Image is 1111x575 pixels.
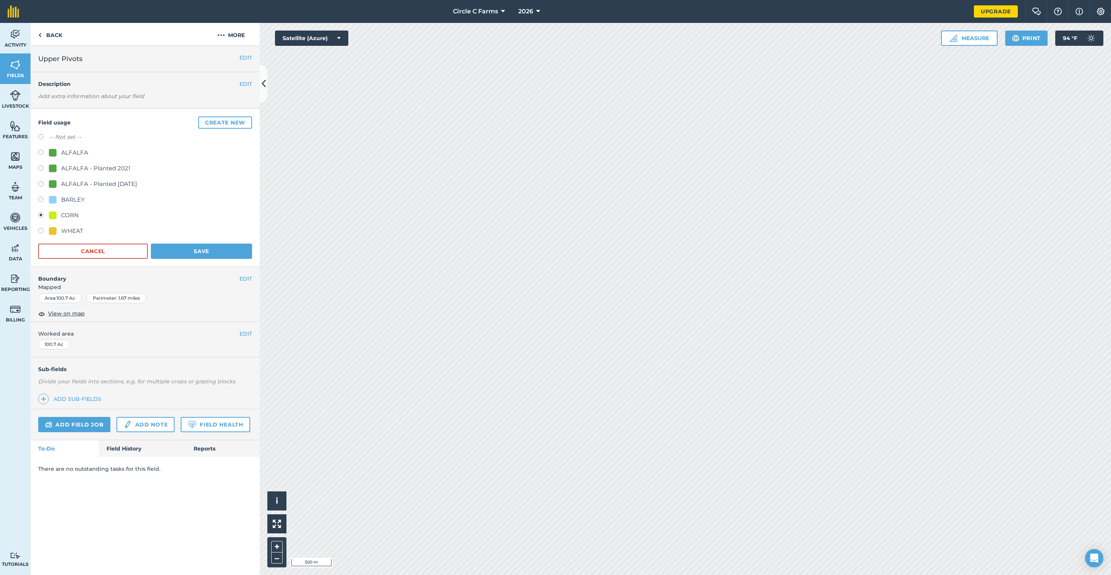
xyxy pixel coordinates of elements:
[38,378,235,385] em: Divide your fields into sections, e.g. for multiple crops or grazing blocks
[86,293,146,303] div: Perimeter : 1.67 miles
[198,116,252,129] button: Create new
[186,440,260,457] a: Reports
[275,31,348,46] button: Satellite (Azure)
[31,440,99,457] a: To-Do
[61,195,85,204] div: BARLEY
[38,93,144,100] em: Add extra information about your field
[10,90,21,101] img: svg+xml;base64,PD94bWwgdmVyc2lvbj0iMS4wIiBlbmNvZGluZz0idXRmLTgiPz4KPCEtLSBHZW5lcmF0b3I6IEFkb2JlIE...
[941,31,998,46] button: Measure
[31,267,239,283] h4: Boundary
[202,23,260,45] button: More
[10,120,21,132] img: svg+xml;base64,PHN2ZyB4bWxucz0iaHR0cDovL3d3dy53My5vcmcvMjAwMC9zdmciIHdpZHRoPSI1NiIgaGVpZ2h0PSI2MC...
[38,116,252,129] h4: Field usage
[61,164,130,173] div: ALFALFA - Planted 2021
[38,329,252,338] span: Worked area
[273,520,281,528] img: Four arrows, one pointing top left, one top right, one bottom right and the last bottom left
[1084,31,1099,46] img: svg+xml;base64,PD94bWwgdmVyc2lvbj0iMS4wIiBlbmNvZGluZz0idXRmLTgiPz4KPCEtLSBHZW5lcmF0b3I6IEFkb2JlIE...
[267,491,286,510] button: i
[49,132,81,142] label: -- Not set --
[41,394,46,404] img: svg+xml;base64,PHN2ZyB4bWxucz0iaHR0cDovL3d3dy53My5vcmcvMjAwMC9zdmciIHdpZHRoPSIxNCIgaGVpZ2h0PSIyNC...
[38,53,82,64] span: Upper Pivots
[10,273,21,284] img: svg+xml;base64,PD94bWwgdmVyc2lvbj0iMS4wIiBlbmNvZGluZz0idXRmLTgiPz4KPCEtLSBHZW5lcmF0b3I6IEFkb2JlIE...
[239,53,252,62] button: EDIT
[38,394,104,404] a: Add sub-fields
[38,31,42,40] img: svg+xml;base64,PHN2ZyB4bWxucz0iaHR0cDovL3d3dy53My5vcmcvMjAwMC9zdmciIHdpZHRoPSI5IiBoZWlnaHQ9IjI0Ii...
[518,7,533,16] span: 2026
[38,339,70,349] div: 100.7 Ac
[38,80,252,88] h4: Description
[10,59,21,71] img: svg+xml;base64,PHN2ZyB4bWxucz0iaHR0cDovL3d3dy53My5vcmcvMjAwMC9zdmciIHdpZHRoPSI1NiIgaGVpZ2h0PSI2MC...
[10,552,21,559] img: svg+xml;base64,PD94bWwgdmVyc2lvbj0iMS4wIiBlbmNvZGluZz0idXRmLTgiPz4KPCEtLSBHZW5lcmF0b3I6IEFkb2JlIE...
[48,309,85,318] span: View on map
[38,293,82,303] div: Area : 100.7 Ac
[181,417,250,432] a: Field Health
[271,541,283,552] button: +
[453,7,498,16] span: Circle C Farms
[38,465,252,473] p: There are no outstanding tasks for this field.
[151,244,252,259] button: Save
[61,179,137,189] div: ALFALFA - Planted [DATE]
[276,496,278,506] span: i
[1055,31,1103,46] button: 94 °F
[31,23,70,45] a: Back
[239,275,252,283] button: EDIT
[1063,31,1077,46] span: 94 ° F
[38,244,148,259] button: Cancel
[949,34,957,42] img: Ruler icon
[10,242,21,254] img: svg+xml;base64,PD94bWwgdmVyc2lvbj0iMS4wIiBlbmNvZGluZz0idXRmLTgiPz4KPCEtLSBHZW5lcmF0b3I6IEFkb2JlIE...
[123,420,132,429] img: svg+xml;base64,PD94bWwgdmVyc2lvbj0iMS4wIiBlbmNvZGluZz0idXRmLTgiPz4KPCEtLSBHZW5lcmF0b3I6IEFkb2JlIE...
[1075,7,1083,16] img: svg+xml;base64,PHN2ZyB4bWxucz0iaHR0cDovL3d3dy53My5vcmcvMjAwMC9zdmciIHdpZHRoPSIxNyIgaGVpZ2h0PSIxNy...
[99,440,186,457] a: Field History
[61,226,83,236] div: WHEAT
[31,283,260,291] span: Mapped
[1096,8,1105,15] img: A cog icon
[38,417,110,432] a: Add field job
[1085,549,1103,567] div: Open Intercom Messenger
[38,309,85,318] button: View on map
[10,29,21,40] img: svg+xml;base64,PD94bWwgdmVyc2lvbj0iMS4wIiBlbmNvZGluZz0idXRmLTgiPz4KPCEtLSBHZW5lcmF0b3I6IEFkb2JlIE...
[31,365,260,373] h4: Sub-fields
[116,417,175,432] a: Add note
[239,329,252,338] button: EDIT
[61,148,88,157] div: ALFALFA
[217,31,225,40] img: svg+xml;base64,PHN2ZyB4bWxucz0iaHR0cDovL3d3dy53My5vcmcvMjAwMC9zdmciIHdpZHRoPSIyMCIgaGVpZ2h0PSIyNC...
[239,80,252,88] button: EDIT
[974,5,1018,18] a: Upgrade
[8,5,19,18] img: fieldmargin Logo
[1012,34,1019,43] img: svg+xml;base64,PHN2ZyB4bWxucz0iaHR0cDovL3d3dy53My5vcmcvMjAwMC9zdmciIHdpZHRoPSIxOSIgaGVpZ2h0PSIyNC...
[45,420,52,429] img: svg+xml;base64,PD94bWwgdmVyc2lvbj0iMS4wIiBlbmNvZGluZz0idXRmLTgiPz4KPCEtLSBHZW5lcmF0b3I6IEFkb2JlIE...
[1005,31,1048,46] button: Print
[271,552,283,564] button: –
[10,212,21,223] img: svg+xml;base64,PD94bWwgdmVyc2lvbj0iMS4wIiBlbmNvZGluZz0idXRmLTgiPz4KPCEtLSBHZW5lcmF0b3I6IEFkb2JlIE...
[61,211,79,220] div: CORN
[1053,8,1062,15] img: A question mark icon
[10,151,21,162] img: svg+xml;base64,PHN2ZyB4bWxucz0iaHR0cDovL3d3dy53My5vcmcvMjAwMC9zdmciIHdpZHRoPSI1NiIgaGVpZ2h0PSI2MC...
[10,304,21,315] img: svg+xml;base64,PD94bWwgdmVyc2lvbj0iMS4wIiBlbmNvZGluZz0idXRmLTgiPz4KPCEtLSBHZW5lcmF0b3I6IEFkb2JlIE...
[38,309,45,318] img: svg+xml;base64,PHN2ZyB4bWxucz0iaHR0cDovL3d3dy53My5vcmcvMjAwMC9zdmciIHdpZHRoPSIxOCIgaGVpZ2h0PSIyNC...
[1032,8,1041,15] img: Two speech bubbles overlapping with the left bubble in the forefront
[10,181,21,193] img: svg+xml;base64,PD94bWwgdmVyc2lvbj0iMS4wIiBlbmNvZGluZz0idXRmLTgiPz4KPCEtLSBHZW5lcmF0b3I6IEFkb2JlIE...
